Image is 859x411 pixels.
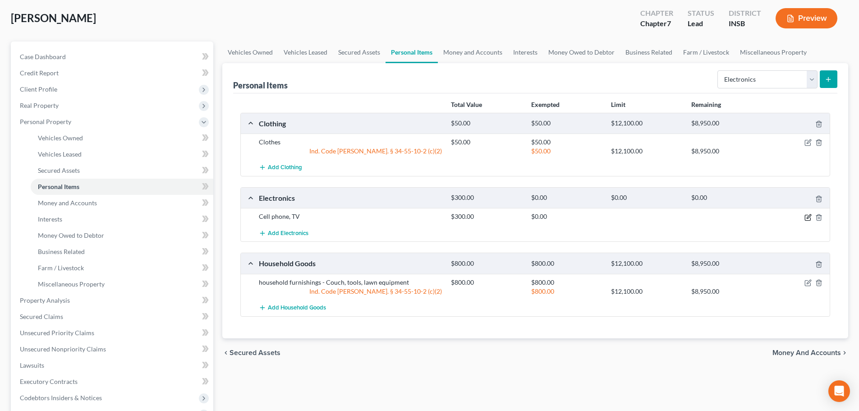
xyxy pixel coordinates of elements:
span: Miscellaneous Property [38,280,105,288]
span: 7 [667,19,671,28]
span: Add Clothing [268,164,302,171]
div: $800.00 [527,259,606,268]
a: Unsecured Nonpriority Claims [13,341,213,357]
div: $12,100.00 [606,119,686,128]
div: Personal Items [233,80,288,91]
a: Credit Report [13,65,213,81]
div: Clothes [254,138,446,147]
a: Secured Assets [333,42,386,63]
div: $0.00 [527,194,606,202]
div: $800.00 [446,259,526,268]
span: Secured Assets [230,349,280,356]
div: $800.00 [446,278,526,287]
span: Business Related [38,248,85,255]
span: Credit Report [20,69,59,77]
a: Vehicles Owned [222,42,278,63]
div: District [729,8,761,18]
span: Case Dashboard [20,53,66,60]
a: Executory Contracts [13,374,213,390]
div: Chapter [640,8,673,18]
span: Add Household Goods [268,304,326,311]
a: Miscellaneous Property [31,276,213,292]
a: Miscellaneous Property [735,42,812,63]
div: $12,100.00 [606,259,686,268]
button: Preview [776,8,837,28]
div: $300.00 [446,194,526,202]
span: Real Property [20,102,59,109]
strong: Total Value [451,101,482,108]
a: Money and Accounts [31,195,213,211]
div: Electronics [254,193,446,203]
span: Unsecured Nonpriority Claims [20,345,106,353]
i: chevron_right [841,349,848,356]
div: $800.00 [527,287,606,296]
a: Money and Accounts [438,42,508,63]
span: Executory Contracts [20,378,78,385]
a: Personal Items [386,42,438,63]
a: Property Analysis [13,292,213,309]
div: Clothing [254,119,446,128]
a: Lawsuits [13,357,213,374]
div: $8,950.00 [687,147,767,156]
div: $8,950.00 [687,259,767,268]
a: Vehicles Leased [31,146,213,162]
a: Vehicles Leased [278,42,333,63]
a: Case Dashboard [13,49,213,65]
div: $0.00 [527,212,606,221]
strong: Limit [611,101,625,108]
a: Secured Claims [13,309,213,325]
span: Money and Accounts [772,349,841,356]
span: [PERSON_NAME] [11,11,96,24]
div: $0.00 [606,194,686,202]
span: Farm / Livestock [38,264,84,272]
a: Interests [31,211,213,227]
span: Add Electronics [268,230,308,237]
div: $50.00 [446,138,526,147]
div: Household Goods [254,259,446,268]
span: Interests [38,215,62,223]
span: Secured Claims [20,313,63,320]
div: $800.00 [527,278,606,287]
div: Ind. Code [PERSON_NAME]. § 34-55-10-2 (c)(2) [254,147,446,156]
a: Money Owed to Debtor [31,227,213,244]
div: $50.00 [446,119,526,128]
button: Add Clothing [259,159,302,176]
span: Secured Assets [38,166,80,174]
span: Money and Accounts [38,199,97,207]
a: Money Owed to Debtor [543,42,620,63]
div: $8,950.00 [687,287,767,296]
a: Vehicles Owned [31,130,213,146]
div: $50.00 [527,147,606,156]
span: Unsecured Priority Claims [20,329,94,337]
div: INSB [729,18,761,29]
button: Add Electronics [259,225,308,241]
span: Lawsuits [20,361,44,369]
a: Secured Assets [31,162,213,179]
div: $50.00 [527,138,606,147]
span: Money Owed to Debtor [38,231,104,239]
div: $8,950.00 [687,119,767,128]
a: Farm / Livestock [31,260,213,276]
span: Vehicles Leased [38,150,82,158]
button: Add Household Goods [259,300,326,316]
a: Unsecured Priority Claims [13,325,213,341]
div: Cell phone, TV [254,212,446,221]
a: Personal Items [31,179,213,195]
span: Codebtors Insiders & Notices [20,394,102,402]
div: Lead [688,18,714,29]
div: $12,100.00 [606,287,686,296]
i: chevron_left [222,349,230,356]
div: Open Intercom Messenger [828,380,850,402]
div: $0.00 [687,194,767,202]
strong: Remaining [691,101,721,108]
span: Personal Property [20,118,71,125]
span: Personal Items [38,183,79,190]
div: household furnishings - Couch, tools, lawn equipment [254,278,446,287]
div: $12,100.00 [606,147,686,156]
div: $300.00 [446,212,526,221]
a: Business Related [31,244,213,260]
strong: Exempted [531,101,560,108]
div: Ind. Code [PERSON_NAME]. § 34-55-10-2 (c)(2) [254,287,446,296]
a: Business Related [620,42,678,63]
div: Status [688,8,714,18]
